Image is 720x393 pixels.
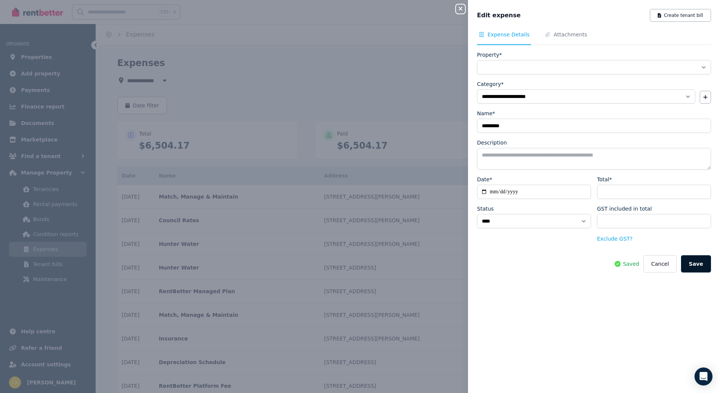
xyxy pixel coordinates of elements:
nav: Tabs [477,31,711,45]
label: Total* [597,176,612,183]
span: Saved [623,260,639,268]
button: Create tenant bill [650,9,711,22]
label: Property* [477,51,502,59]
label: Name* [477,110,495,117]
label: GST included in total [597,205,652,212]
span: Edit expense [477,11,520,20]
label: Description [477,139,507,146]
label: Date* [477,176,492,183]
span: Attachments [553,31,587,38]
label: Status [477,205,494,212]
span: Expense Details [487,31,529,38]
button: Cancel [643,255,676,273]
div: Open Intercom Messenger [694,367,712,385]
button: Save [681,255,711,273]
label: Category* [477,80,504,88]
button: Exclude GST? [597,235,633,242]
